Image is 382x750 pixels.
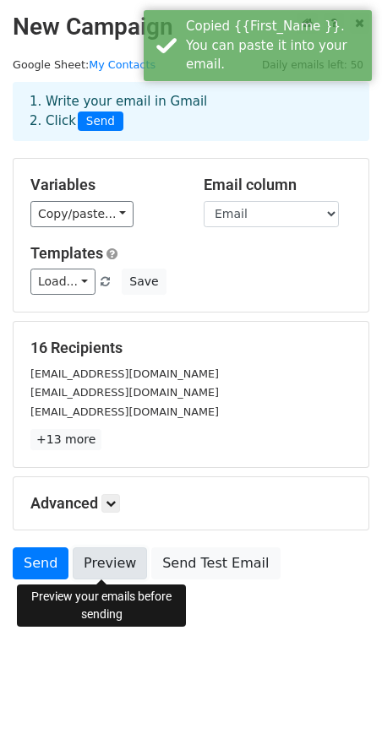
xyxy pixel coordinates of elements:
small: [EMAIL_ADDRESS][DOMAIN_NAME] [30,367,219,380]
a: My Contacts [89,58,156,71]
a: +13 more [30,429,101,450]
small: [EMAIL_ADDRESS][DOMAIN_NAME] [30,405,219,418]
span: Send [78,111,123,132]
div: 1. Write your email in Gmail 2. Click [17,92,365,131]
a: Templates [30,244,103,262]
a: Send [13,547,68,579]
h5: 16 Recipients [30,339,352,357]
h2: New Campaign [13,13,369,41]
div: Preview your emails before sending [17,584,186,627]
h5: Advanced [30,494,352,513]
button: Save [122,269,166,295]
div: Copied {{First_Name }}. You can paste it into your email. [186,17,365,74]
a: Copy/paste... [30,201,134,227]
iframe: Chat Widget [297,669,382,750]
a: Load... [30,269,95,295]
a: Preview [73,547,147,579]
small: [EMAIL_ADDRESS][DOMAIN_NAME] [30,386,219,399]
h5: Email column [204,176,352,194]
h5: Variables [30,176,178,194]
small: Google Sheet: [13,58,156,71]
a: Send Test Email [151,547,280,579]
